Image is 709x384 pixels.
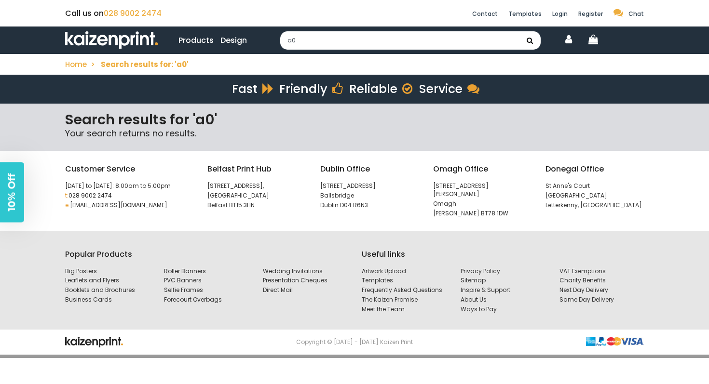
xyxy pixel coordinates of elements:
[545,163,644,175] strong: Donegal Office
[362,286,446,294] a: Frequently Asked Questions
[101,59,189,69] span: Search results for: 'a0'
[628,10,644,18] span: Chat
[362,296,446,304] a: The Kaizen Promise
[320,201,419,210] p: Dublin D04 R6N3
[614,10,644,18] a: Chat
[178,34,214,46] a: Products
[433,210,532,218] p: [PERSON_NAME] BT78 1DW
[65,248,132,260] strong: Popular Products
[70,201,167,209] a: [EMAIL_ADDRESS][DOMAIN_NAME]
[461,267,545,276] a: Privacy Policy
[65,182,193,190] p: [DATE] to [DATE]: 8.00am to 5.00pm
[65,286,150,294] a: Booklets and Brochures
[545,192,644,200] p: [GEOGRAPHIC_DATA]
[362,305,446,314] a: Meet the Team
[65,59,87,69] a: Home
[461,277,545,285] a: Sitemap
[65,31,158,49] img: Kaizen Print - We print for businesses who want results!
[320,163,419,175] strong: Dublin Office
[559,267,644,276] a: VAT Exemptions
[220,34,247,46] a: Design
[65,111,644,128] h2: Search results for 'a0'
[433,200,532,208] p: Omagh
[65,201,70,209] span: e:
[263,267,347,276] a: Wedding Invitations
[65,7,248,19] div: Call us on
[362,248,405,260] strong: Useful links
[65,337,123,348] img: kaizen print
[586,337,644,346] img: Kaizen Print - Booklets, Brochures & Banners
[6,173,17,211] span: 10% Off
[559,286,644,294] a: Next Day Delivery
[559,296,644,304] a: Same Day Delivery
[65,163,193,175] strong: Customer Service
[232,80,272,97] a: Fast
[472,10,498,18] a: Contact
[461,296,545,304] a: About Us
[559,277,644,285] a: Charity Benefits
[68,191,112,199] a: 028 9002 2474
[65,267,150,276] a: Big Posters
[320,182,419,190] p: [STREET_ADDRESS]
[433,182,532,199] p: [STREET_ADDRESS][PERSON_NAME]
[419,80,477,97] a: Service
[552,10,568,18] a: Login
[65,26,158,54] a: Kaizen Print - We print for businesses who want results!
[164,286,248,294] a: Selfie Frames
[207,163,306,175] strong: Belfast Print Hub
[263,277,347,285] a: Presentation Cheques
[263,337,446,347] p: Copyright © [DATE] - [DATE] Kaizen Print
[207,182,306,190] p: [STREET_ADDRESS],
[349,80,412,97] a: Reliable
[164,296,248,304] a: Forecourt Overbags
[263,286,347,294] a: Direct Mail
[545,182,644,190] p: St Anne's Court
[104,8,162,19] a: 028 9002 2474
[461,305,545,314] a: Ways to Pay
[164,277,248,285] a: PVC Banners
[320,192,419,200] p: Ballsbridge
[65,296,150,304] a: Business Cards
[279,80,342,97] a: Friendly
[207,201,306,210] p: Belfast BT15 3HN
[578,10,603,18] a: Register
[164,267,248,276] a: Roller Banners
[207,192,306,200] p: [GEOGRAPHIC_DATA]
[362,267,446,276] a: Artwork Upload
[362,277,446,285] a: Templates
[545,201,644,210] p: Letterkenny, [GEOGRAPHIC_DATA]
[433,163,532,175] strong: Omagh Office
[508,10,542,18] a: Templates
[65,191,68,199] span: t:
[65,277,150,285] a: Leaflets and Flyers
[461,286,545,294] a: Inspire & Support
[65,128,644,139] p: Your search returns no results.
